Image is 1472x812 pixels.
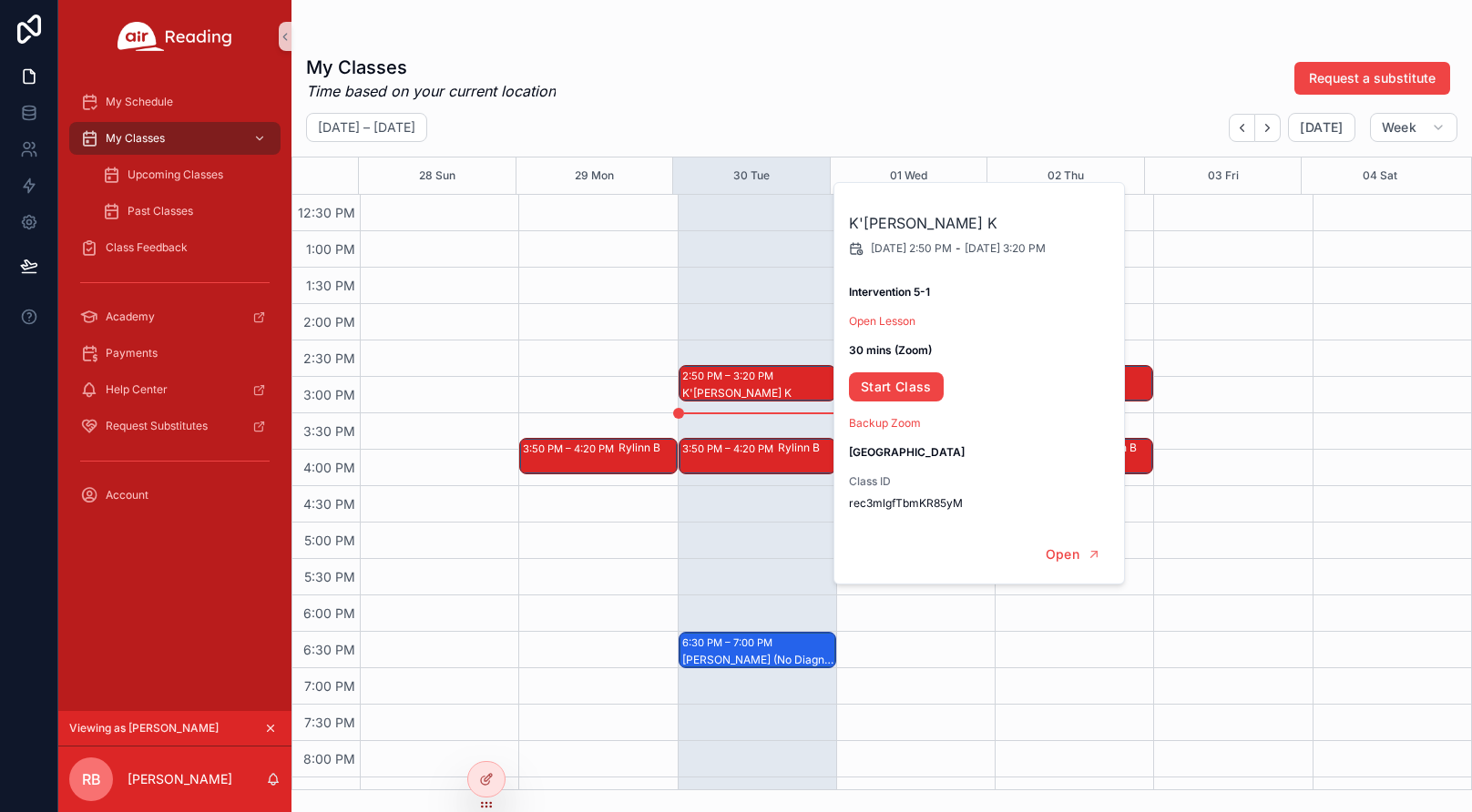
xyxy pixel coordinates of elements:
[318,118,415,137] h2: [DATE] – [DATE]
[106,382,168,397] span: Help Center
[299,642,360,657] span: 6:30 PM
[1034,540,1113,570] button: Open
[618,441,675,455] div: Rylinn B
[871,241,952,256] span: [DATE] 2:50 PM
[682,634,777,652] div: 6:30 PM – 7:00 PM
[1288,113,1354,142] button: [DATE]
[300,678,360,694] span: 7:00 PM
[956,241,961,256] span: -
[69,410,281,442] a: Request Substitutes
[69,231,281,264] a: Class Feedback
[118,22,232,51] img: App logo
[575,157,614,194] button: 29 Mon
[849,372,944,401] a: Start Class
[91,158,281,191] a: Upcoming Classes
[106,488,148,502] span: Account
[680,633,835,667] div: 6:30 PM – 7:00 PM[PERSON_NAME] (No Diagnostic Needed)
[82,768,101,790] span: RB
[1300,119,1343,136] span: [DATE]
[520,439,676,473] div: 3:50 PM – 4:20 PMRylinn B
[69,373,281,406] a: Help Center
[91,195,281,228] a: Past Classes
[778,441,834,455] div: Rylinn B
[299,787,360,803] span: 8:30 PM
[58,73,291,535] div: scrollable content
[300,569,360,584] span: 5:30 PM
[299,605,360,621] span: 6:00 PM
[680,439,835,473] div: 3:50 PM – 4:20 PMRylinn B
[128,167,223,182] span: Upcoming Classes
[1208,157,1239,194] button: 03 Fri
[965,241,1046,256] span: [DATE] 3:20 PM
[293,205,360,220] span: 12:30 PM
[106,310,155,324] span: Academy
[1229,114,1255,142] button: Back
[849,314,915,328] a: Open Lesson
[1370,113,1457,142] button: Week
[680,366,835,401] div: 2:50 PM – 3:20 PMK'[PERSON_NAME] K
[69,721,219,736] span: Viewing as [PERSON_NAME]
[302,241,360,257] span: 1:00 PM
[299,423,360,439] span: 3:30 PM
[106,419,208,433] span: Request Substitutes
[849,212,1111,234] h2: K'[PERSON_NAME] K
[69,86,281,118] a: My Schedule
[1255,114,1281,142] button: Next
[849,445,965,459] strong: [GEOGRAPHIC_DATA]
[682,653,834,667] div: [PERSON_NAME] (No Diagnostic Needed)
[682,367,778,385] div: 2:50 PM – 3:20 PM
[106,346,158,360] span: Payments
[69,300,281,333] a: Academy
[128,770,232,788] p: [PERSON_NAME]
[682,440,778,458] div: 3:50 PM – 4:20 PM
[849,496,1111,511] span: rec3mlgfTbmKR85yM
[300,715,360,730] span: 7:30 PM
[890,157,927,194] button: 01 Wed
[1309,69,1436,87] span: Request a substitute
[299,387,360,402] span: 3:00 PM
[299,496,360,512] span: 4:30 PM
[1048,157,1084,194] button: 02 Thu
[1382,119,1416,136] span: Week
[299,460,360,475] span: 4:00 PM
[69,479,281,512] a: Account
[302,278,360,293] span: 1:30 PM
[1294,62,1450,95] button: Request a substitute
[106,95,173,109] span: My Schedule
[849,343,932,357] strong: 30 mins (Zoom)
[306,55,556,80] h1: My Classes
[299,350,360,366] span: 2:30 PM
[849,416,921,430] a: Backup Zoom
[849,285,930,299] strong: Intervention 5-1
[849,474,1111,489] span: Class ID
[419,157,455,194] button: 28 Sun
[69,122,281,155] a: My Classes
[106,240,188,255] span: Class Feedback
[1363,157,1397,194] button: 04 Sat
[69,337,281,370] a: Payments
[1046,546,1079,563] span: Open
[523,440,618,458] div: 3:50 PM – 4:20 PM
[300,533,360,548] span: 5:00 PM
[299,751,360,766] span: 8:00 PM
[128,204,193,218] span: Past Classes
[306,80,556,102] em: Time based on your current location
[106,131,165,146] span: My Classes
[682,386,834,401] div: K'[PERSON_NAME] K
[733,157,770,194] button: 30 Tue
[299,314,360,330] span: 2:00 PM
